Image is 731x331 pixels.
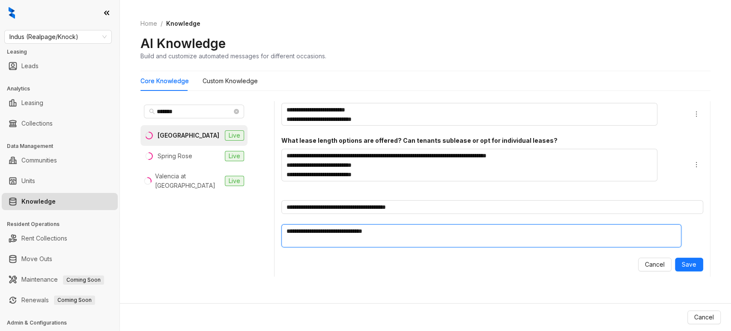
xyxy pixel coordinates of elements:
a: Leads [21,57,39,75]
span: more [693,111,700,117]
a: Knowledge [21,193,56,210]
a: Collections [21,115,53,132]
div: Custom Knowledge [203,76,258,86]
div: Valencia at [GEOGRAPHIC_DATA] [155,172,221,190]
span: more [693,161,700,168]
span: Live [225,176,244,186]
div: Spring Rose [158,151,192,161]
a: Leasing [21,94,43,111]
a: Communities [21,152,57,169]
li: Maintenance [2,271,118,288]
div: [GEOGRAPHIC_DATA] [158,131,219,140]
li: Communities [2,152,118,169]
span: Save [682,260,696,269]
li: Leads [2,57,118,75]
li: Knowledge [2,193,118,210]
span: Live [225,151,244,161]
span: Coming Soon [54,295,95,305]
h3: Admin & Configurations [7,319,119,327]
span: close-circle [234,109,239,114]
span: Indus (Realpage/Knock) [9,30,107,43]
div: Core Knowledge [140,76,189,86]
a: Units [21,172,35,190]
a: RenewalsComing Soon [21,292,95,309]
a: Move Outs [21,250,52,268]
span: search [149,108,155,114]
li: Rent Collections [2,230,118,247]
h3: Leasing [7,48,119,56]
button: Save [675,258,703,271]
a: Home [139,19,159,28]
span: Knowledge [166,20,200,27]
h3: Analytics [7,85,119,93]
a: Rent Collections [21,230,67,247]
h3: Data Management [7,142,119,150]
li: Renewals [2,292,118,309]
h2: AI Knowledge [140,35,226,51]
span: Coming Soon [63,275,104,285]
button: Cancel [638,258,671,271]
li: Leasing [2,94,118,111]
span: Live [225,130,244,141]
div: Build and customize automated messages for different occasions. [140,51,326,60]
li: Collections [2,115,118,132]
img: logo [9,7,15,19]
li: Move Outs [2,250,118,268]
h3: Resident Operations [7,220,119,228]
div: What lease length options are offered? Can tenants sublease or opt for individual leases? [281,136,679,145]
span: Cancel [645,260,665,269]
li: Units [2,172,118,190]
li: / [161,19,163,28]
